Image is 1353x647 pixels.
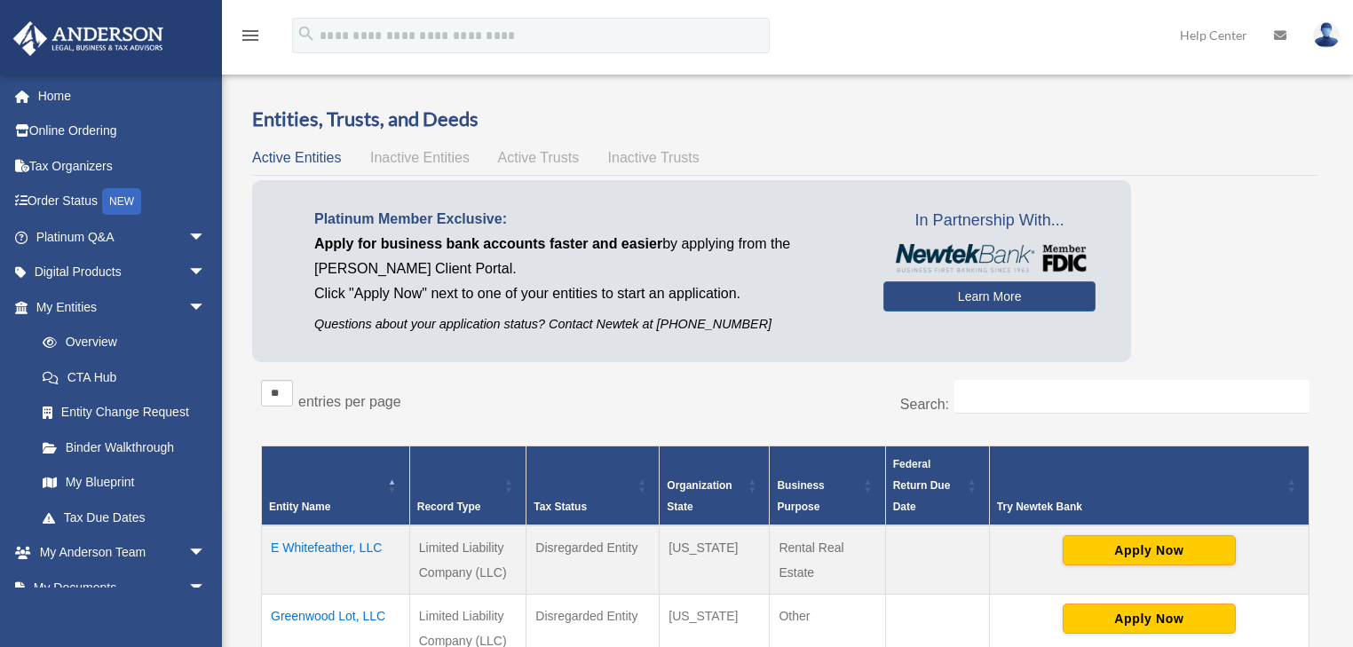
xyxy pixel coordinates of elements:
[188,535,224,572] span: arrow_drop_down
[12,255,233,290] a: Digital Productsarrow_drop_down
[102,188,141,215] div: NEW
[892,244,1087,272] img: NewtekBankLogoSM.png
[12,184,233,220] a: Order StatusNEW
[25,395,224,430] a: Entity Change Request
[770,525,885,595] td: Rental Real Estate
[188,219,224,256] span: arrow_drop_down
[240,25,261,46] i: menu
[12,148,233,184] a: Tax Organizers
[314,281,857,306] p: Click "Apply Now" next to one of your entities to start an application.
[314,313,857,335] p: Questions about your application status? Contact Newtek at [PHONE_NUMBER]
[262,446,410,525] th: Entity Name: Activate to invert sorting
[12,114,233,149] a: Online Ordering
[660,446,770,525] th: Organization State: Activate to sort
[660,525,770,595] td: [US_STATE]
[240,31,261,46] a: menu
[667,479,732,513] span: Organization State
[12,219,233,255] a: Platinum Q&Aarrow_drop_down
[25,430,224,465] a: Binder Walkthrough
[8,21,169,56] img: Anderson Advisors Platinum Portal
[25,325,215,360] a: Overview
[608,150,700,165] span: Inactive Trusts
[498,150,580,165] span: Active Trusts
[12,535,233,571] a: My Anderson Teamarrow_drop_down
[314,232,857,281] p: by applying from the [PERSON_NAME] Client Portal.
[777,479,824,513] span: Business Purpose
[188,289,224,326] span: arrow_drop_down
[409,446,526,525] th: Record Type: Activate to sort
[12,570,233,605] a: My Documentsarrow_drop_down
[885,446,989,525] th: Federal Return Due Date: Activate to sort
[25,465,224,501] a: My Blueprint
[370,150,470,165] span: Inactive Entities
[252,150,341,165] span: Active Entities
[269,501,330,513] span: Entity Name
[989,446,1309,525] th: Try Newtek Bank : Activate to sort
[417,501,481,513] span: Record Type
[12,78,233,114] a: Home
[1313,22,1340,48] img: User Pic
[900,397,949,412] label: Search:
[314,207,857,232] p: Platinum Member Exclusive:
[409,525,526,595] td: Limited Liability Company (LLC)
[297,24,316,43] i: search
[526,446,660,525] th: Tax Status: Activate to sort
[770,446,885,525] th: Business Purpose: Activate to sort
[188,570,224,606] span: arrow_drop_down
[25,359,224,395] a: CTA Hub
[25,500,224,535] a: Tax Due Dates
[298,394,401,409] label: entries per page
[252,106,1318,133] h3: Entities, Trusts, and Deeds
[997,496,1282,517] div: Try Newtek Bank
[534,501,587,513] span: Tax Status
[12,289,224,325] a: My Entitiesarrow_drop_down
[883,281,1096,312] a: Learn More
[883,207,1096,235] span: In Partnership With...
[1063,535,1236,565] button: Apply Now
[188,255,224,291] span: arrow_drop_down
[262,525,410,595] td: E Whitefeather, LLC
[1063,604,1236,634] button: Apply Now
[314,236,662,251] span: Apply for business bank accounts faster and easier
[893,458,951,513] span: Federal Return Due Date
[526,525,660,595] td: Disregarded Entity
